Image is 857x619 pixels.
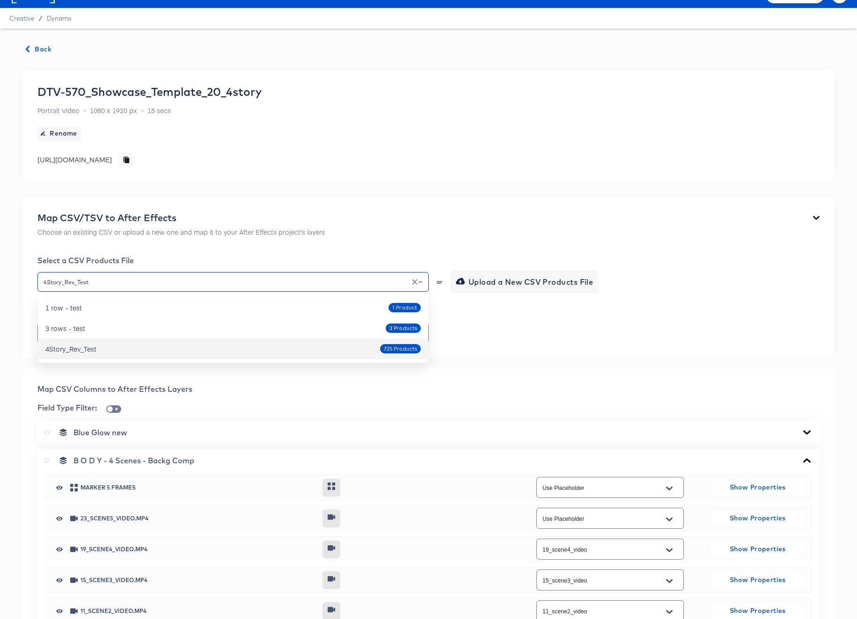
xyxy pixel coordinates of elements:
[386,324,421,332] span: 3 Products
[715,512,801,524] span: Show Properties
[388,304,421,312] span: 1 Product
[711,542,805,557] button: Show Properties
[662,543,676,558] button: Open
[90,106,137,115] span: 1080 x 1920 px
[711,573,805,588] button: Show Properties
[715,574,801,586] span: Show Properties
[662,574,676,589] button: Open
[37,212,325,223] div: Map CSV/TSV to After Effects
[711,511,805,526] button: Show Properties
[73,456,194,465] span: B O D Y - 4 Scenes - Backg Comp
[37,106,80,115] span: Portrait Video
[715,605,801,617] span: Show Properties
[37,85,262,98] div: DTV-570_Showcase_Template_20_4story
[37,126,81,141] button: Rename
[711,480,805,495] button: Show Properties
[715,543,801,555] span: Show Properties
[45,324,85,333] div: 3 rows - test
[47,14,72,22] a: Dynamo
[81,547,315,552] span: 19_scene4_video.mp4
[458,275,593,288] span: Upload a New CSV Products File
[147,106,171,115] span: 15 secs
[45,303,82,312] div: 1 row - test
[418,275,422,288] button: Close
[37,256,820,265] div: Select a CSV Products File
[436,279,443,285] div: or
[380,345,421,353] span: 725 Products
[81,577,315,583] span: 15_scene3_video.mp4
[81,516,315,521] span: 23_scene5_video.mp4
[81,608,315,614] span: 11_scene2_video.mp4
[26,43,51,55] span: Back
[715,482,801,493] span: Show Properties
[41,128,77,139] span: Rename
[37,308,820,317] div: Choose a Mapping Template (Optional)
[662,481,676,496] button: Open
[45,344,96,353] div: 4Story_Rev_Test
[37,227,325,237] p: Choose an existing CSV or upload a new one and map it to your After Effects project's layers
[73,428,127,437] span: Blue Glow new
[408,275,421,288] button: Clear
[22,43,55,55] button: Back
[662,512,676,527] button: Open
[42,277,425,288] input: Select a Products File
[711,604,805,619] button: Show Properties
[37,384,192,394] span: Map CSV Columns to After Effects Layers
[37,155,112,165] div: [URL][DOMAIN_NAME]
[37,403,97,412] span: Field Type Filter:
[9,14,34,22] span: Creative
[81,485,315,490] span: marker 5 Frames
[450,271,599,293] button: Upload a New CSV Products File
[34,14,47,22] span: /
